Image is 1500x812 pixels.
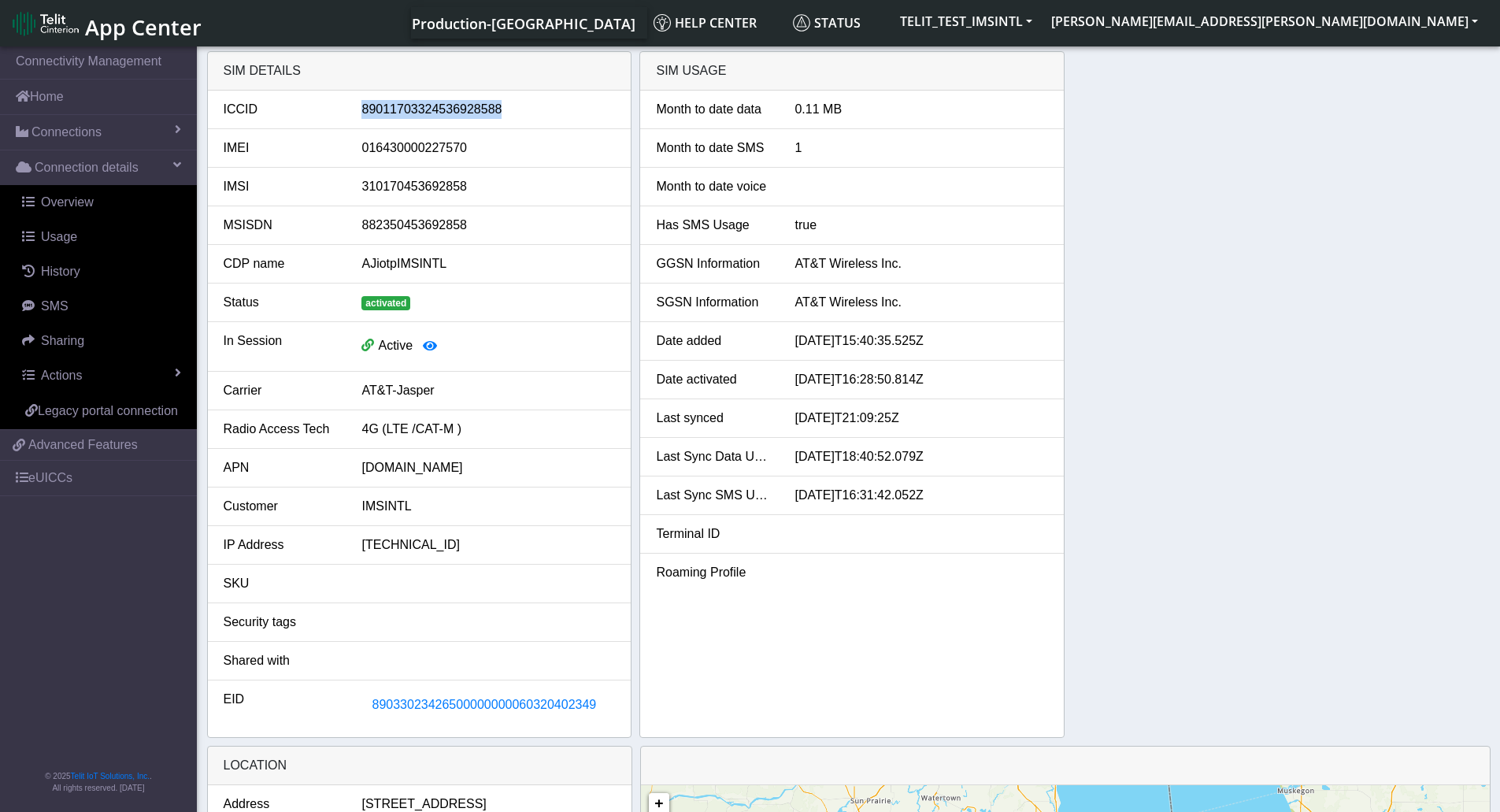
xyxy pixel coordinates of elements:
div: Roaming Profile [644,563,783,582]
span: Connection details [35,158,139,177]
span: activated [361,296,410,310]
div: IMEI [212,139,350,158]
img: status.svg [793,14,810,32]
span: Sharing [41,334,84,347]
span: Connections [31,123,102,142]
div: 0.11 MB [783,100,1060,119]
div: [DATE]T16:31:42.052Z [783,486,1060,505]
a: Actions [6,358,197,393]
div: SGSN Information [644,293,783,312]
div: Has SMS Usage [644,216,783,235]
span: Active [378,339,413,352]
div: [DOMAIN_NAME] [350,458,627,477]
div: Carrier [212,381,350,400]
a: Help center [647,7,787,39]
div: [DATE]T16:28:50.814Z [783,370,1060,389]
button: [PERSON_NAME][EMAIL_ADDRESS][PERSON_NAME][DOMAIN_NAME] [1042,7,1487,35]
button: 89033023426500000000060320402349 [361,690,606,720]
span: App Center [85,13,202,42]
div: SIM details [208,52,631,91]
span: SMS [41,299,69,313]
div: Customer [212,497,350,516]
button: View session details [413,332,447,362]
span: Advanced Features [28,436,138,454]
div: IMSI [212,177,350,196]
div: Last Sync Data Usage [644,447,783,466]
div: [DATE]T21:09:25Z [783,409,1060,428]
div: Month to date SMS [644,139,783,158]
div: [TECHNICAL_ID] [350,536,627,554]
a: Overview [6,185,197,220]
a: Your current platform instance [411,7,635,39]
div: Terminal ID [644,525,783,543]
div: Shared with [212,651,350,670]
div: In Session [212,332,350,362]
div: Date added [644,332,783,350]
div: [DATE]T18:40:52.079Z [783,447,1060,466]
div: Radio Access Tech [212,420,350,439]
a: SMS [6,289,197,324]
div: EID [212,690,350,720]
div: 1 [783,139,1060,158]
span: Actions [41,369,82,382]
div: AT&T Wireless Inc. [783,254,1060,273]
div: Month to date voice [644,177,783,196]
button: TELIT_TEST_IMSINTL [891,7,1042,35]
div: 882350453692858 [350,216,627,235]
div: 016430000227570 [350,139,627,158]
span: 89033023426500000000060320402349 [372,698,596,711]
div: IMSINTL [350,497,627,516]
div: AT&T-Jasper [350,381,627,400]
a: Telit IoT Solutions, Inc. [71,772,150,780]
span: Help center [654,14,757,32]
span: Usage [41,230,77,243]
span: History [41,265,80,278]
a: Sharing [6,324,197,358]
a: History [6,254,197,289]
div: Last Sync SMS Usage [644,486,783,505]
div: [DATE]T15:40:35.525Z [783,332,1060,350]
div: SKU [212,574,350,593]
div: APN [212,458,350,477]
div: CDP name [212,254,350,273]
div: MSISDN [212,216,350,235]
div: SIM Usage [640,52,1064,91]
div: Security tags [212,613,350,632]
div: true [783,216,1060,235]
span: Status [793,14,861,32]
img: knowledge.svg [654,14,671,32]
div: AJiotpIMSINTL [350,254,627,273]
div: 4G (LTE /CAT-M ) [350,420,627,439]
div: Month to date data [644,100,783,119]
div: Date activated [644,370,783,389]
div: IP Address [212,536,350,554]
div: Last synced [644,409,783,428]
span: Legacy portal connection [38,404,178,417]
img: logo-telit-cinterion-gw-new.png [13,11,79,36]
div: AT&T Wireless Inc. [783,293,1060,312]
a: Status [787,7,891,39]
div: Status [212,293,350,312]
a: App Center [13,6,199,40]
div: 89011703324536928588 [350,100,627,119]
div: LOCATION [208,747,631,785]
div: ICCID [212,100,350,119]
a: Usage [6,220,197,254]
div: 310170453692858 [350,177,627,196]
div: GGSN Information [644,254,783,273]
span: Production-[GEOGRAPHIC_DATA] [412,14,635,33]
span: Overview [41,195,94,209]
